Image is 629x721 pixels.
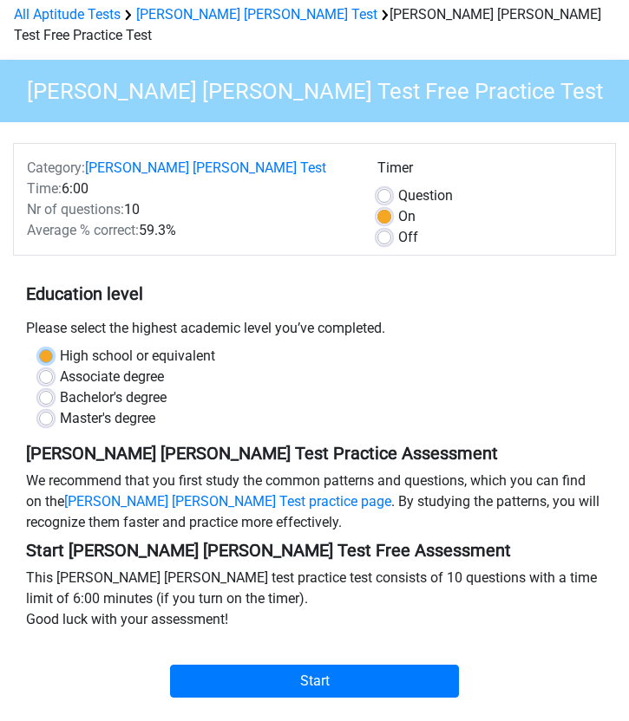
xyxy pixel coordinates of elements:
div: [PERSON_NAME] [PERSON_NAME] Test Free Practice Test [7,4,622,46]
span: Nr of questions: [27,201,124,218]
h5: Start [PERSON_NAME] [PERSON_NAME] Test Free Assessment [26,540,603,561]
span: Time: [27,180,62,197]
div: 59.3% [14,220,364,241]
a: [PERSON_NAME] [PERSON_NAME] Test [85,159,326,176]
label: Question [398,185,453,206]
span: Category: [27,159,85,176]
div: Timer [377,158,602,185]
span: Average % correct: [27,222,139,238]
div: 6:00 [14,179,364,199]
div: 10 [14,199,364,220]
label: Master's degree [60,408,155,429]
input: Start [170,665,459,698]
h5: [PERSON_NAME] [PERSON_NAME] Test Practice Assessment [26,443,603,464]
div: This [PERSON_NAME] [PERSON_NAME] test practice test consists of 10 questions with a time limit of... [13,568,616,637]
label: Off [398,227,418,248]
a: [PERSON_NAME] [PERSON_NAME] Test [136,6,377,23]
label: High school or equivalent [60,346,215,367]
label: On [398,206,416,227]
div: Please select the highest academic level you’ve completed. [13,318,616,346]
label: Associate degree [60,367,164,387]
label: Bachelor's degree [60,387,167,408]
a: [PERSON_NAME] [PERSON_NAME] Test practice page [64,493,391,510]
h5: Education level [26,276,603,311]
h3: [PERSON_NAME] [PERSON_NAME] Test Free Practice Test [20,71,616,105]
div: We recommend that you first study the common patterns and questions, which you can find on the . ... [13,471,616,540]
a: All Aptitude Tests [14,6,121,23]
